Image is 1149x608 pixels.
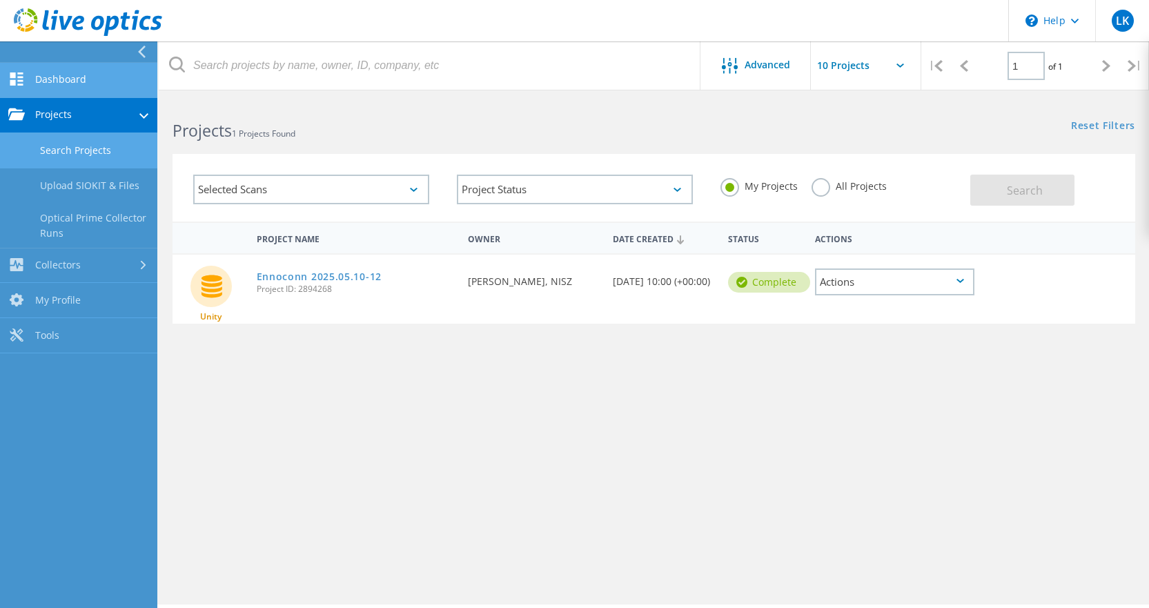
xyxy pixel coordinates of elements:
label: My Projects [720,178,798,191]
span: Project ID: 2894268 [257,285,455,293]
a: Reset Filters [1071,121,1135,133]
div: Complete [728,272,810,293]
div: Actions [815,268,974,295]
span: Unity [200,313,222,321]
svg: \n [1025,14,1038,27]
a: Live Optics Dashboard [14,29,162,39]
button: Search [970,175,1074,206]
span: Advanced [745,60,790,70]
span: 1 Projects Found [232,128,295,139]
div: | [1121,41,1149,90]
div: Project Status [457,175,693,204]
div: Selected Scans [193,175,429,204]
div: | [921,41,950,90]
input: Search projects by name, owner, ID, company, etc [159,41,701,90]
span: LK [1116,15,1129,26]
div: Owner [461,225,605,251]
div: Project Name [250,225,462,251]
a: Ennoconn 2025.05.10-12 [257,272,382,282]
span: of 1 [1048,61,1063,72]
span: Search [1007,183,1043,198]
div: [PERSON_NAME], NISZ [461,255,605,300]
div: Status [721,225,808,251]
label: All Projects [812,178,887,191]
b: Projects [173,119,232,141]
div: Date Created [606,225,721,251]
div: Actions [808,225,981,251]
div: [DATE] 10:00 (+00:00) [606,255,721,300]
